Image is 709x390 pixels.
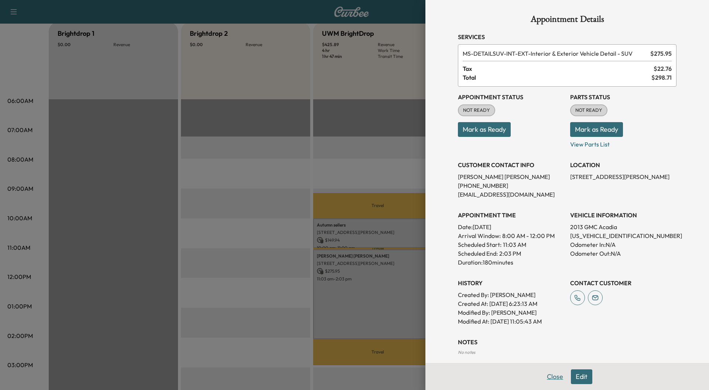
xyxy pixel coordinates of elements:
[458,290,564,299] p: Created By : [PERSON_NAME]
[458,32,677,41] h3: Services
[458,308,564,317] p: Modified By : [PERSON_NAME]
[502,231,555,240] span: 8:00 AM - 12:00 PM
[458,15,677,27] h1: Appointment Details
[463,64,654,73] span: Tax
[458,190,564,199] p: [EMAIL_ADDRESS][DOMAIN_NAME]
[570,249,677,258] p: Odometer Out: N/A
[458,258,564,267] p: Duration: 180 minutes
[570,122,623,137] button: Mark as Ready
[570,93,677,101] h3: Parts Status
[570,172,677,181] p: [STREET_ADDRESS][PERSON_NAME]
[542,369,568,384] button: Close
[654,64,672,73] span: $ 22.76
[458,240,501,249] p: Scheduled Start:
[499,249,521,258] p: 2:03 PM
[458,172,564,181] p: [PERSON_NAME] [PERSON_NAME]
[458,231,564,240] p: Arrival Window:
[571,369,592,384] button: Edit
[459,107,494,114] span: NOT READY
[458,338,677,346] h3: NOTES
[570,161,677,169] h3: LOCATION
[570,231,677,240] p: [US_VEHICLE_IDENTIFICATION_NUMBER]
[571,107,607,114] span: NOT READY
[458,161,564,169] h3: CUSTOMER CONTACT INFO
[458,222,564,231] p: Date: [DATE]
[458,317,564,326] p: Modified At : [DATE] 11:05:43 AM
[458,279,564,287] h3: History
[570,211,677,220] h3: VEHICLE INFORMATION
[458,181,564,190] p: [PHONE_NUMBER]
[570,240,677,249] p: Odometer In: N/A
[458,93,564,101] h3: Appointment Status
[570,279,677,287] h3: CONTACT CUSTOMER
[503,240,526,249] p: 11:03 AM
[570,222,677,231] p: 2013 GMC Acadia
[458,122,511,137] button: Mark as Ready
[458,211,564,220] h3: APPOINTMENT TIME
[463,49,647,58] span: Interior & Exterior Vehicle Detail - SUV
[458,299,564,308] p: Created At : [DATE] 6:23:13 AM
[650,49,672,58] span: $ 275.95
[463,73,651,82] span: Total
[570,137,677,149] p: View Parts List
[458,249,498,258] p: Scheduled End:
[458,349,677,355] div: No notes
[651,73,672,82] span: $ 298.71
